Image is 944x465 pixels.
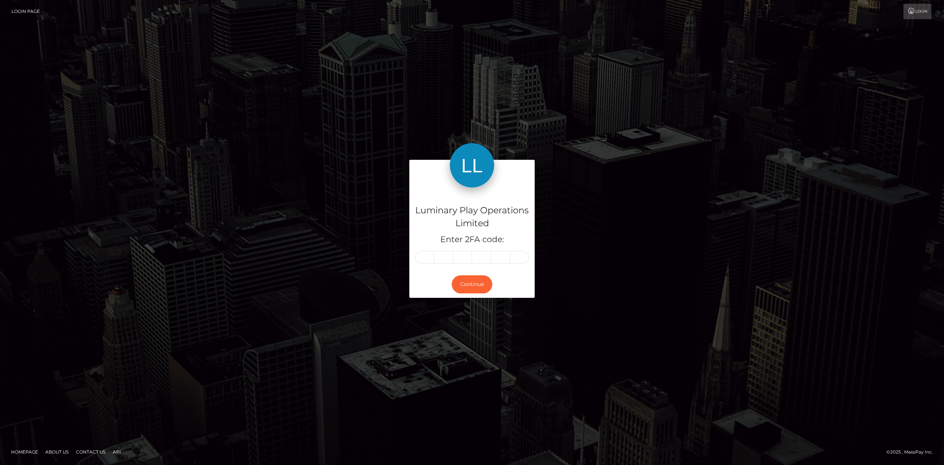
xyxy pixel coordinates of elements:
a: About Us [42,446,72,458]
div: © 2025 , MassPay Inc. [886,448,938,456]
a: Login Page [11,4,40,19]
a: Login [903,4,931,19]
button: Continue [452,275,492,293]
a: Homepage [8,446,41,458]
img: Luminary Play Operations Limited [450,143,494,187]
h4: Luminary Play Operations Limited [415,204,529,230]
a: API [110,446,124,458]
a: Contact Us [73,446,108,458]
h5: Enter 2FA code: [415,234,529,245]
